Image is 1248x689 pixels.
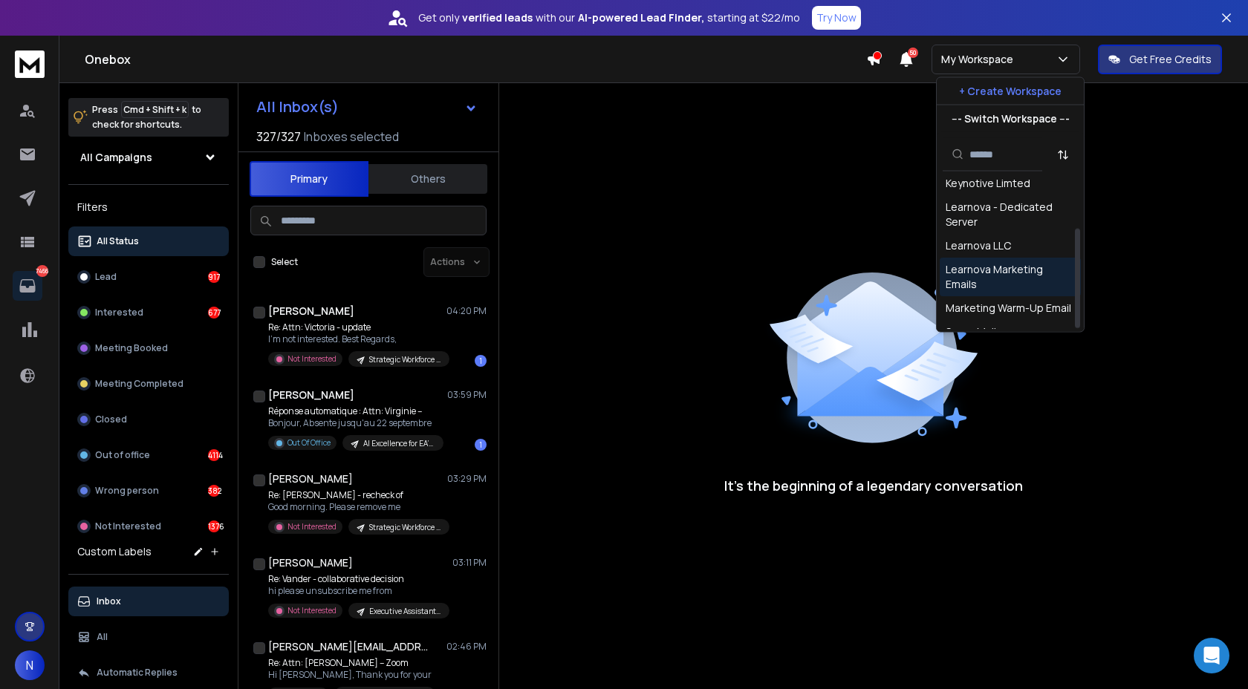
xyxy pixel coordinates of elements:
div: 382 [208,485,220,497]
p: Try Now [816,10,857,25]
p: hi please unsubscribe me from [268,585,446,597]
h1: [PERSON_NAME] [268,471,353,486]
div: Learnova LLC [946,238,1011,253]
button: All [68,622,229,652]
p: Re: Vander - collaborative decision [268,573,446,585]
p: Automatic Replies [97,667,178,679]
p: Executive Assistant 6.0 - Keynotive [369,606,441,617]
a: 7466 [13,271,42,301]
span: Cmd + Shift + k [121,101,189,118]
p: Out of office [95,449,150,461]
p: All Status [97,235,139,247]
img: logo [15,50,45,78]
p: --- Switch Workspace --- [952,111,1070,126]
h1: All Inbox(s) [256,99,339,114]
h1: [PERSON_NAME] [268,555,353,570]
p: 04:20 PM [446,305,487,317]
button: N [15,650,45,680]
span: 50 [908,48,918,58]
p: Meeting Completed [95,378,183,390]
div: Marketing Warm-Up Email [946,301,1071,316]
p: Re: Attn: Victoria - update [268,321,446,333]
button: Meeting Completed [68,369,229,399]
div: 4114 [208,449,220,461]
button: Others [368,163,487,195]
div: 1 [475,439,487,451]
p: AI Excellence for EA's - Keynotive [363,438,435,449]
p: Good morning. Please remove me [268,501,446,513]
h3: Filters [68,197,229,218]
p: Not Interested [287,521,337,532]
span: 327 / 327 [256,128,301,146]
p: Re: [PERSON_NAME] - recheck of [268,489,446,501]
p: Re: Attn: [PERSON_NAME] – Zoom [268,657,435,669]
div: Open Intercom Messenger [1194,638,1229,673]
strong: AI-powered Lead Finder, [578,10,704,25]
p: My Workspace [941,52,1019,67]
p: 03:29 PM [447,473,487,485]
button: Interested677 [68,298,229,327]
button: Not Interested1376 [68,512,229,541]
button: Meeting Booked [68,333,229,363]
p: All [97,631,108,643]
button: Primary [250,161,368,197]
button: Out of office4114 [68,440,229,470]
button: Sort by Sort A-Z [1048,140,1078,169]
p: Not Interested [95,520,161,532]
p: Interested [95,307,143,319]
h3: Inboxes selected [304,128,399,146]
button: All Inbox(s) [244,92,490,122]
p: Bonjour, Absente jusqu'au 22 septembre [268,417,443,429]
h1: [PERSON_NAME][EMAIL_ADDRESS][PERSON_NAME][DOMAIN_NAME] [268,639,432,654]
button: Try Now [812,6,861,30]
p: Get only with our starting at $22/mo [418,10,800,25]
p: Closed [95,414,127,425]
div: SpaceMail [946,324,996,339]
button: All Campaigns [68,143,229,172]
h1: Onebox [85,50,866,68]
h1: [PERSON_NAME] [268,388,354,402]
div: 1376 [208,520,220,532]
h1: [PERSON_NAME] [268,304,354,319]
div: Keynotive Limted [946,176,1030,191]
p: Press to check for shortcuts. [92,102,201,132]
div: 1 [475,355,487,367]
div: Learnova - Dedicated Server [946,200,1075,229]
p: Out Of Office [287,437,331,448]
p: 7466 [36,265,48,277]
p: Get Free Credits [1129,52,1212,67]
button: + Create Workspace [937,78,1084,105]
button: Get Free Credits [1098,45,1222,74]
p: It’s the beginning of a legendary conversation [724,475,1023,496]
button: All Status [68,226,229,256]
p: Réponse automatique : Attn: Virginie – [268,405,443,417]
button: Closed [68,405,229,434]
p: 03:59 PM [447,389,487,401]
button: Automatic Replies [68,658,229,688]
h3: Custom Labels [77,544,152,559]
p: Lead [95,271,117,283]
p: 02:46 PM [446,641,487,653]
div: Learnova Marketing Emails [946,262,1075,292]
p: Inbox [97,595,121,607]
div: 677 [208,307,220,319]
p: Strategic Workforce Planning - Learnova [369,354,441,365]
p: Hi [PERSON_NAME], Thank you for your [268,669,435,681]
button: Inbox [68,587,229,616]
div: 917 [208,271,220,283]
p: Wrong person [95,485,159,497]
h1: All Campaigns [80,150,152,165]
p: Meeting Booked [95,342,168,354]
button: Lead917 [68,262,229,292]
button: Wrong person382 [68,476,229,506]
p: I'm not interested. Best Regards, [268,333,446,345]
p: Not Interested [287,605,337,616]
p: Not Interested [287,353,337,365]
p: 03:11 PM [452,557,487,569]
strong: verified leads [462,10,533,25]
p: Strategic Workforce Planning - Learnova [369,522,441,533]
label: Select [271,256,298,268]
p: + Create Workspace [959,84,1062,99]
